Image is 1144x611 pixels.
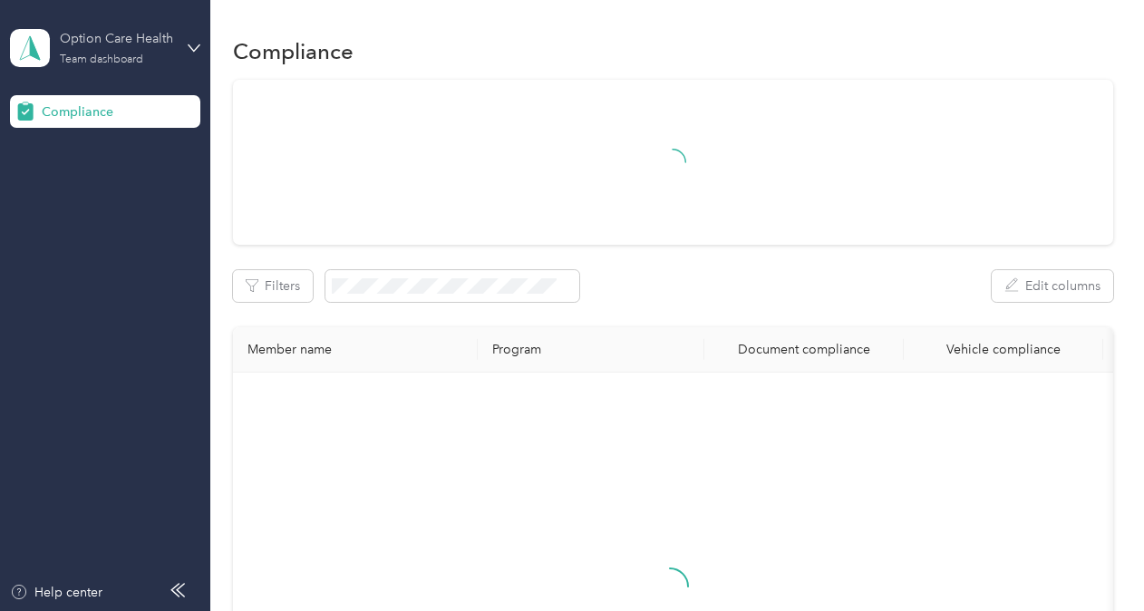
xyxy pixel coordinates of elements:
[719,342,889,357] div: Document compliance
[233,270,313,302] button: Filters
[60,29,173,48] div: Option Care Health
[233,42,354,61] h1: Compliance
[10,583,102,602] button: Help center
[233,327,478,373] th: Member name
[60,54,143,65] div: Team dashboard
[992,270,1113,302] button: Edit columns
[478,327,704,373] th: Program
[42,102,113,121] span: Compliance
[918,342,1089,357] div: Vehicle compliance
[1042,509,1144,611] iframe: Everlance-gr Chat Button Frame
